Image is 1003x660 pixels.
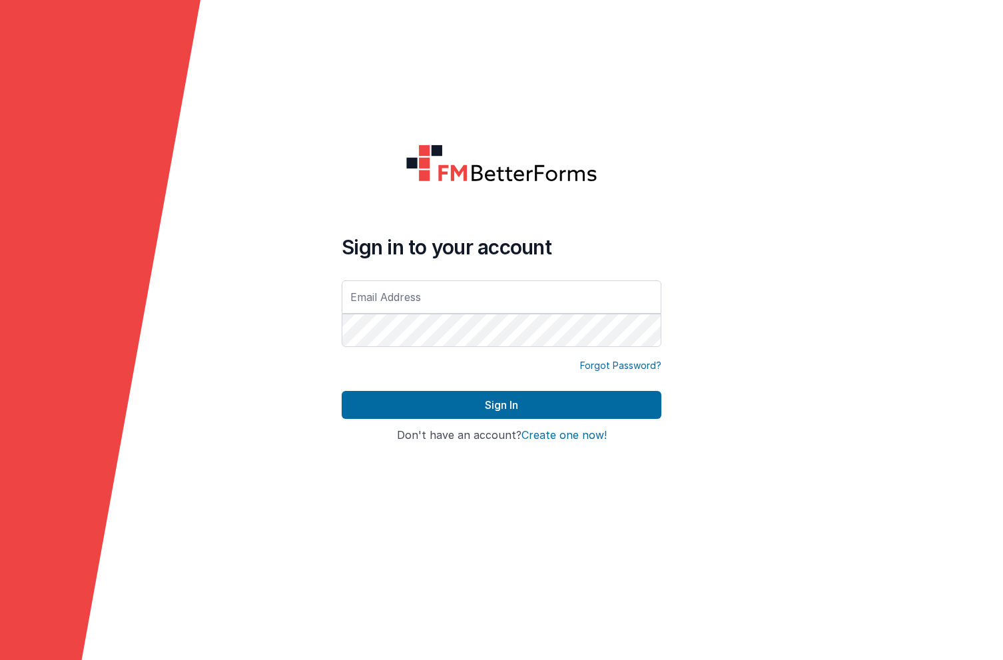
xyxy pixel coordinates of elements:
h4: Don't have an account? [342,430,661,442]
input: Email Address [342,280,661,314]
h4: Sign in to your account [342,235,661,259]
button: Sign In [342,391,661,419]
a: Forgot Password? [580,359,661,372]
button: Create one now! [521,430,607,442]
